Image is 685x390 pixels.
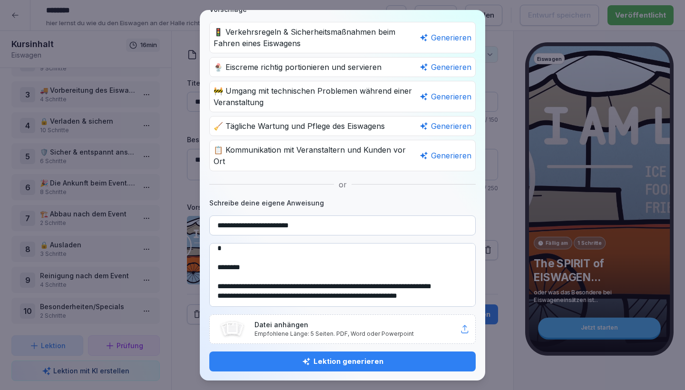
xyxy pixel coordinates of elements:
[254,320,460,330] p: Datei anhängen
[420,150,471,161] div: Generieren
[420,91,471,102] div: Generieren
[209,179,476,190] div: or
[209,22,476,53] div: 🚦 Verkehrsregeln & Sicherheitsmaßnahmen beim Fahren eines Eiswagens
[209,198,476,208] h2: Schreibe deine eigene Anweisung
[420,61,471,73] div: Generieren
[209,351,476,371] button: Lektion generieren
[217,356,468,367] div: Lektion generieren
[209,140,476,171] div: 📋 Kommunikation mit Veranstaltern und Kunden vor Ort
[209,57,476,77] div: 🍨 Eiscreme richtig portionieren und servieren
[209,116,476,136] div: 🧹 Tägliche Wartung und Pflege des Eiswagens
[254,330,460,338] p: Empfohlene Länge: 5 Seiten. PDF, Word oder Powerpoint
[420,120,471,132] div: Generieren
[420,32,471,43] div: Generieren
[209,81,476,112] div: 🚧 Umgang mit technischen Problemen während einer Veranstaltung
